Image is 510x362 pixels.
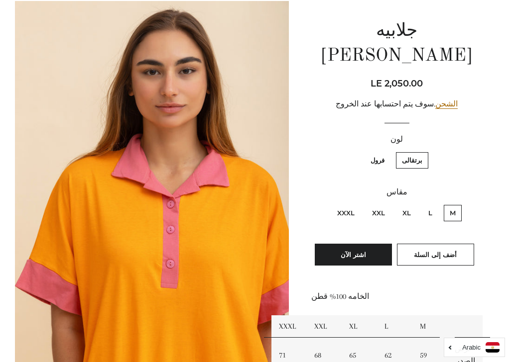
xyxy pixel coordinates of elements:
[422,205,438,221] label: L
[371,78,423,89] span: LE 2,050.00
[365,152,390,169] label: فرول
[311,19,483,69] h1: جلابيه [PERSON_NAME]
[311,133,483,146] label: لون
[397,244,474,266] button: أضف إلى السلة
[271,315,307,338] td: XXXL
[414,251,457,259] span: أضف إلى السلة
[311,186,483,198] label: مقاس
[396,205,417,221] label: XL
[311,98,483,110] div: .سوف يتم احتسابها عند الخروج
[342,315,377,338] td: XL
[396,152,428,169] label: برتقالى
[377,315,412,338] td: L
[444,205,462,221] label: M
[412,315,448,338] td: M
[331,205,361,221] label: XXXL
[366,205,391,221] label: XXL
[307,315,342,338] td: XXL
[315,244,392,266] button: اشتر الآن
[462,344,481,351] i: Arabic
[449,342,500,353] a: Arabic
[435,99,458,109] a: الشحن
